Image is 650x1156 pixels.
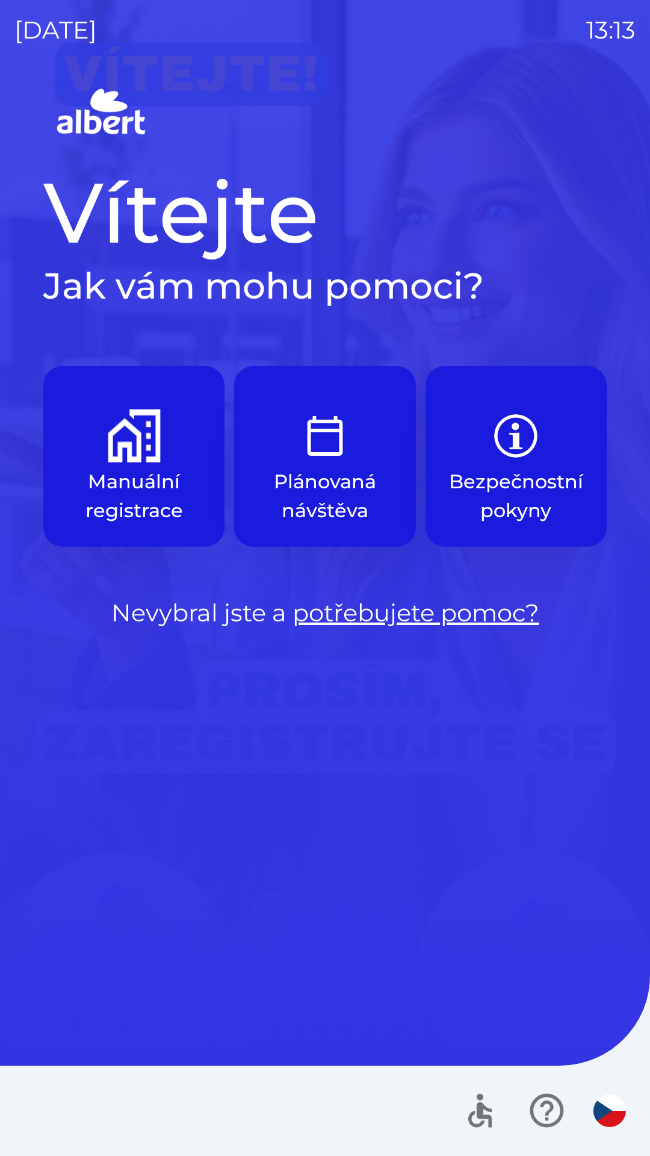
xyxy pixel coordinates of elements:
[43,264,607,308] h2: Jak vám mohu pomoci?
[234,366,415,547] button: Plánovaná návštěva
[292,598,539,627] a: potřebujete pomoc?
[43,366,224,547] button: Manuální registrace
[299,409,351,462] img: e9efe3d3-6003-445a-8475-3fd9a2e5368f.png
[586,12,636,48] p: 13:13
[426,366,607,547] button: Bezpečnostní pokyny
[72,467,196,525] p: Manuální registrace
[108,409,161,462] img: d73f94ca-8ab6-4a86-aa04-b3561b69ae4e.png
[263,467,386,525] p: Plánovaná návštěva
[14,12,97,48] p: [DATE]
[489,409,542,462] img: b85e123a-dd5f-4e82-bd26-90b222bbbbcf.png
[43,595,607,631] p: Nevybral jste a
[593,1095,626,1127] img: cs flag
[43,161,607,264] h1: Vítejte
[43,84,607,142] img: Logo
[449,467,583,525] p: Bezpečnostní pokyny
